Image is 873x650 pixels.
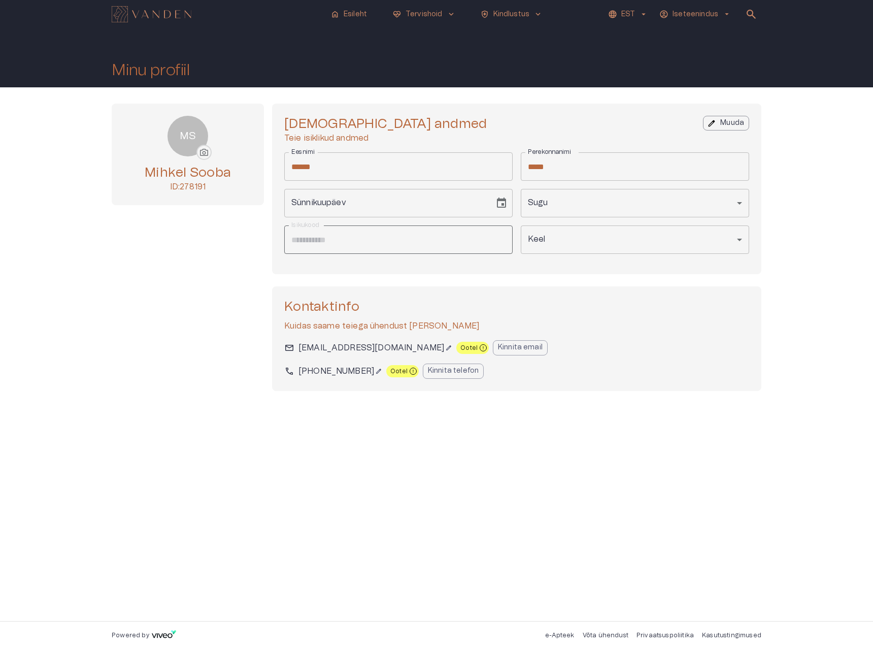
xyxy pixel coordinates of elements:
[493,340,548,355] button: Kinnita email
[298,342,444,354] p: [EMAIL_ADDRESS][DOMAIN_NAME]
[528,148,571,156] label: Perekonnanimi
[720,118,744,128] p: Muuda
[410,368,417,375] span: exclamation
[344,9,367,20] p: Esileht
[291,148,315,156] label: Eesnimi
[167,116,208,156] div: MS
[741,4,761,24] button: open search modal
[491,193,512,213] button: Choose date
[112,6,191,22] img: Vanden logo
[745,8,757,20] span: search
[406,9,443,20] p: Tervishoid
[703,116,749,131] button: editMuuda
[673,9,718,20] p: Iseteenindus
[607,7,650,22] button: EST
[480,344,487,351] span: exclamation
[456,342,489,354] div: Ootelexclamation
[199,147,209,157] span: photo_camera
[428,366,479,376] p: Kinnita telefon
[480,10,489,19] span: health_and_safety
[545,632,574,638] a: e-Apteek
[112,631,149,640] p: Powered by
[284,366,294,376] span: phone
[112,7,322,21] a: Navigate to homepage
[298,365,374,377] div: Vajuta, et muuta telefoninumbrit
[326,7,372,22] button: homeEsileht
[284,116,487,132] h4: [DEMOGRAPHIC_DATA] andmed
[284,320,749,332] p: Kuidas saame teiega ühendust [PERSON_NAME]
[722,10,731,19] span: arrow_drop_down
[284,343,294,353] span: mail
[375,368,382,375] span: edit
[476,7,547,22] button: health_and_safetyKindlustuskeyboard_arrow_down
[702,632,761,638] a: Kasutustingimused
[392,10,401,19] span: ecg_heart
[707,119,716,128] span: edit
[621,9,635,20] p: EST
[423,364,484,379] button: Kinnita telefon
[145,165,231,181] h4: Mihkel Sooba
[298,342,444,354] div: Vajuta, et muuta emaili aadressi
[298,365,374,377] p: [PHONE_NUMBER]
[533,10,543,19] span: keyboard_arrow_down
[493,9,530,20] p: Kindlustus
[658,7,733,22] button: Iseteenindusarrow_drop_down
[498,342,543,353] p: Kinnita email
[445,344,452,351] span: edit
[330,10,340,19] span: home
[447,10,456,19] span: keyboard_arrow_down
[291,221,319,230] label: Isikukood
[456,343,482,352] span: Ootel
[284,299,749,315] h4: Kontaktinfo
[636,632,694,638] a: Privaatsuspoliitika
[112,61,189,79] h1: Minu profiil
[386,365,419,377] div: Ootelexclamation
[583,631,628,640] p: Võta ühendust
[388,7,460,22] button: ecg_heartTervishoidkeyboard_arrow_down
[145,181,231,193] p: ID: 278191
[386,367,412,376] span: Ootel
[284,132,487,144] p: Teie isiklikud andmed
